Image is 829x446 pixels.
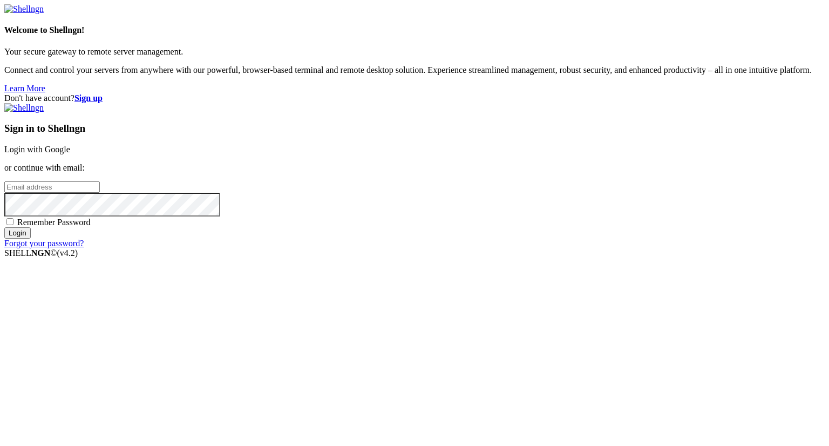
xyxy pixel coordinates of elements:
[4,248,78,258] span: SHELL ©
[4,181,100,193] input: Email address
[4,163,825,173] p: or continue with email:
[4,25,825,35] h4: Welcome to Shellngn!
[4,93,825,103] div: Don't have account?
[4,103,44,113] img: Shellngn
[6,218,13,225] input: Remember Password
[17,218,91,227] span: Remember Password
[74,93,103,103] a: Sign up
[4,84,45,93] a: Learn More
[4,145,70,154] a: Login with Google
[4,4,44,14] img: Shellngn
[31,248,51,258] b: NGN
[4,227,31,239] input: Login
[4,239,84,248] a: Forgot your password?
[4,65,825,75] p: Connect and control your servers from anywhere with our powerful, browser-based terminal and remo...
[57,248,78,258] span: 4.2.0
[4,123,825,134] h3: Sign in to Shellngn
[4,47,825,57] p: Your secure gateway to remote server management.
